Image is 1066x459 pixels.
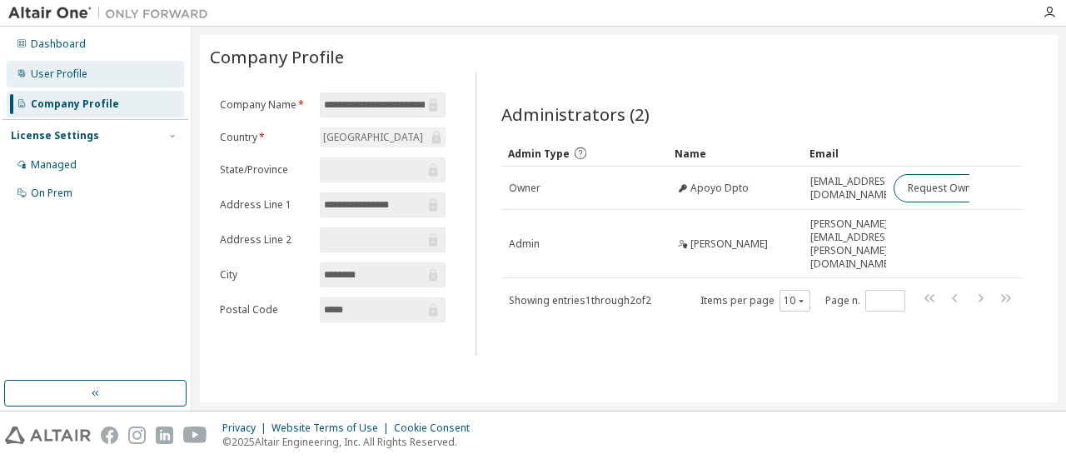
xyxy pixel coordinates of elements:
label: Country [220,131,310,144]
div: Privacy [222,422,271,435]
img: Altair One [8,5,217,22]
img: altair_logo.svg [5,427,91,444]
span: Admin [509,237,540,251]
span: Items per page [700,290,810,312]
img: facebook.svg [101,427,118,444]
div: Managed [31,158,77,172]
span: [PERSON_NAME][EMAIL_ADDRESS][PERSON_NAME][DOMAIN_NAME] [810,217,894,271]
div: [GEOGRAPHIC_DATA] [321,128,426,147]
div: Dashboard [31,37,86,51]
img: youtube.svg [183,427,207,444]
span: Admin Type [508,147,570,161]
span: [EMAIL_ADDRESS][DOMAIN_NAME] [810,175,894,202]
label: Address Line 2 [220,233,310,247]
button: 10 [784,294,806,307]
div: Website Terms of Use [271,422,394,435]
img: linkedin.svg [156,427,173,444]
label: City [220,268,310,282]
div: [GEOGRAPHIC_DATA] [320,127,445,147]
span: Apoyo Dpto [690,182,749,195]
div: Company Profile [31,97,119,111]
span: Page n. [825,290,905,312]
div: Cookie Consent [394,422,480,435]
span: [PERSON_NAME] [690,237,768,251]
button: Request Owner Change [894,174,1034,202]
label: Postal Code [220,303,310,317]
label: State/Province [220,163,310,177]
span: Showing entries 1 through 2 of 2 [509,293,651,307]
p: © 2025 Altair Engineering, Inc. All Rights Reserved. [222,435,480,449]
img: instagram.svg [128,427,146,444]
label: Address Line 1 [220,198,310,212]
div: On Prem [31,187,72,200]
span: Administrators (2) [501,102,650,126]
span: Company Profile [210,45,344,68]
div: Email [809,140,879,167]
div: User Profile [31,67,87,81]
span: Owner [509,182,540,195]
div: License Settings [11,129,99,142]
div: Name [675,140,797,167]
label: Company Name [220,98,310,112]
